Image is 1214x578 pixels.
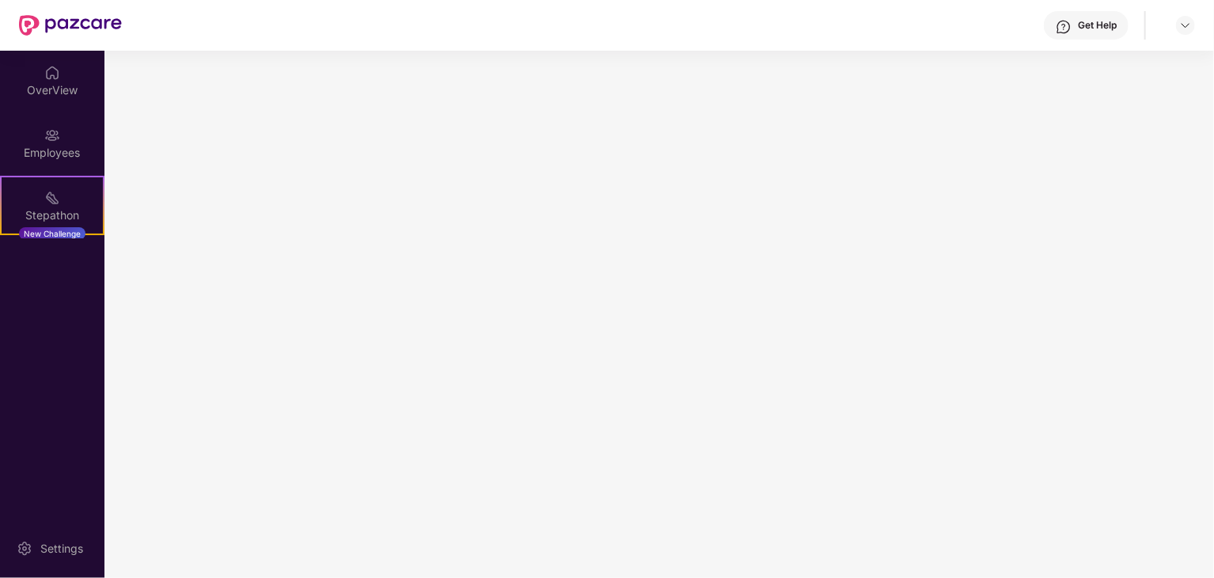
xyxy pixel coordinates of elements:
div: Get Help [1078,19,1117,32]
div: New Challenge [19,227,85,240]
img: svg+xml;base64,PHN2ZyBpZD0iSGVscC0zMngzMiIgeG1sbnM9Imh0dHA6Ly93d3cudzMub3JnLzIwMDAvc3ZnIiB3aWR0aD... [1056,19,1072,35]
img: svg+xml;base64,PHN2ZyBpZD0iRW1wbG95ZWVzIiB4bWxucz0iaHR0cDovL3d3dy53My5vcmcvMjAwMC9zdmciIHdpZHRoPS... [44,127,60,143]
img: svg+xml;base64,PHN2ZyBpZD0iU2V0dGluZy0yMHgyMCIgeG1sbnM9Imh0dHA6Ly93d3cudzMub3JnLzIwMDAvc3ZnIiB3aW... [17,541,32,557]
img: svg+xml;base64,PHN2ZyBpZD0iRHJvcGRvd24tMzJ4MzIiIHhtbG5zPSJodHRwOi8vd3d3LnczLm9yZy8yMDAwL3N2ZyIgd2... [1179,19,1192,32]
div: Stepathon [2,207,103,223]
img: svg+xml;base64,PHN2ZyBpZD0iSG9tZSIgeG1sbnM9Imh0dHA6Ly93d3cudzMub3JnLzIwMDAvc3ZnIiB3aWR0aD0iMjAiIG... [44,65,60,81]
div: Settings [36,541,88,557]
img: New Pazcare Logo [19,15,122,36]
img: svg+xml;base64,PHN2ZyB4bWxucz0iaHR0cDovL3d3dy53My5vcmcvMjAwMC9zdmciIHdpZHRoPSIyMSIgaGVpZ2h0PSIyMC... [44,190,60,206]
